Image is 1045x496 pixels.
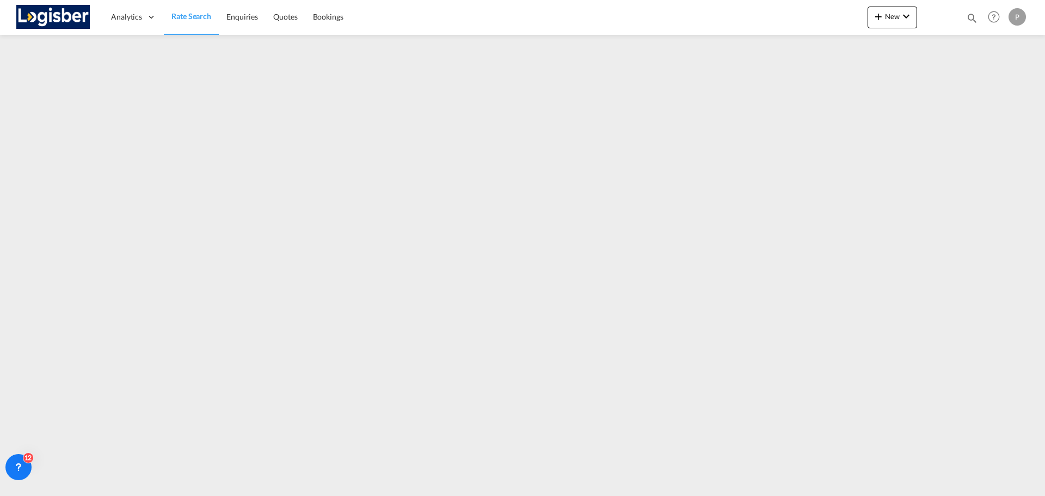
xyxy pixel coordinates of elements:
span: Analytics [111,11,142,22]
md-icon: icon-plus 400-fg [872,10,885,23]
img: d7a75e507efd11eebffa5922d020a472.png [16,5,90,29]
div: icon-magnify [966,12,978,28]
div: P [1009,8,1026,26]
button: icon-plus 400-fgNewicon-chevron-down [868,7,917,28]
div: Help [985,8,1009,27]
span: New [872,12,913,21]
md-icon: icon-magnify [966,12,978,24]
span: Rate Search [171,11,211,21]
span: Enquiries [226,12,258,21]
md-icon: icon-chevron-down [900,10,913,23]
span: Bookings [313,12,343,21]
span: Help [985,8,1003,26]
span: Quotes [273,12,297,21]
